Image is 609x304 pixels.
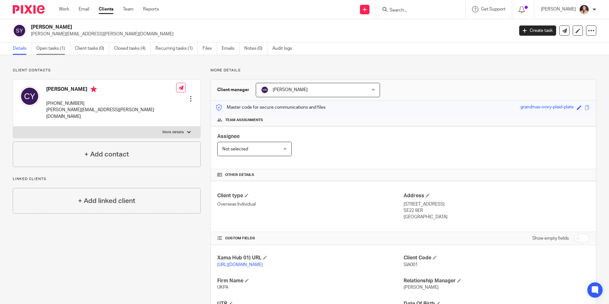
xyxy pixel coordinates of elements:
[31,24,414,31] h2: [PERSON_NAME]
[217,134,240,139] span: Assignee
[520,104,574,111] div: grandmas-ivory-plaid-plate
[244,42,268,55] a: Notes (0)
[13,177,201,182] p: Linked clients
[203,42,217,55] a: Files
[99,6,113,12] a: Clients
[13,24,26,37] img: svg%3E
[36,42,70,55] a: Open tasks (1)
[404,207,590,214] p: SE22 9ER
[217,263,263,267] a: [URL][DOMAIN_NAME]
[225,118,263,123] span: Team assignments
[217,201,403,207] p: Overseas Individual
[84,149,129,159] h4: + Add contact
[272,42,297,55] a: Audit logs
[19,86,40,106] img: svg%3E
[481,7,505,11] span: Get Support
[79,6,89,12] a: Email
[46,86,176,94] h4: [PERSON_NAME]
[389,8,446,13] input: Search
[541,6,576,12] p: [PERSON_NAME]
[59,6,69,12] a: Work
[225,172,254,177] span: Other details
[222,147,248,151] span: Not selected
[143,6,159,12] a: Reports
[404,263,418,267] span: SIA001
[114,42,151,55] a: Closed tasks (4)
[404,192,590,199] h4: Address
[222,42,240,55] a: Emails
[75,42,109,55] a: Client tasks (0)
[404,285,439,290] span: [PERSON_NAME]
[162,130,184,135] p: More details
[31,31,510,37] p: [PERSON_NAME][EMAIL_ADDRESS][PERSON_NAME][DOMAIN_NAME]
[211,68,596,73] p: More details
[155,42,198,55] a: Recurring tasks (1)
[46,107,176,120] p: [PERSON_NAME][EMAIL_ADDRESS][PERSON_NAME][DOMAIN_NAME]
[217,192,403,199] h4: Client type
[273,88,308,92] span: [PERSON_NAME]
[78,196,135,206] h4: + Add linked client
[13,42,32,55] a: Details
[261,86,269,94] img: svg%3E
[404,255,590,261] h4: Client Code
[217,278,403,284] h4: Firm Name
[217,236,403,241] h4: CUSTOM FIELDS
[532,235,569,242] label: Show empty fields
[404,201,590,207] p: [STREET_ADDRESS]
[404,214,590,220] p: [GEOGRAPHIC_DATA]
[13,5,45,14] img: Pixie
[216,104,326,111] p: Master code for secure communications and files
[579,4,589,15] img: Nikhil%20(2).jpg
[13,68,201,73] p: Client contacts
[217,285,228,290] span: UKPA
[217,255,403,261] h4: Xama Hub 01) URL
[46,100,176,107] p: [PHONE_NUMBER]
[90,86,97,92] i: Primary
[404,278,590,284] h4: Relationship Manager
[123,6,133,12] a: Team
[217,87,249,93] h3: Client manager
[519,25,556,36] a: Create task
